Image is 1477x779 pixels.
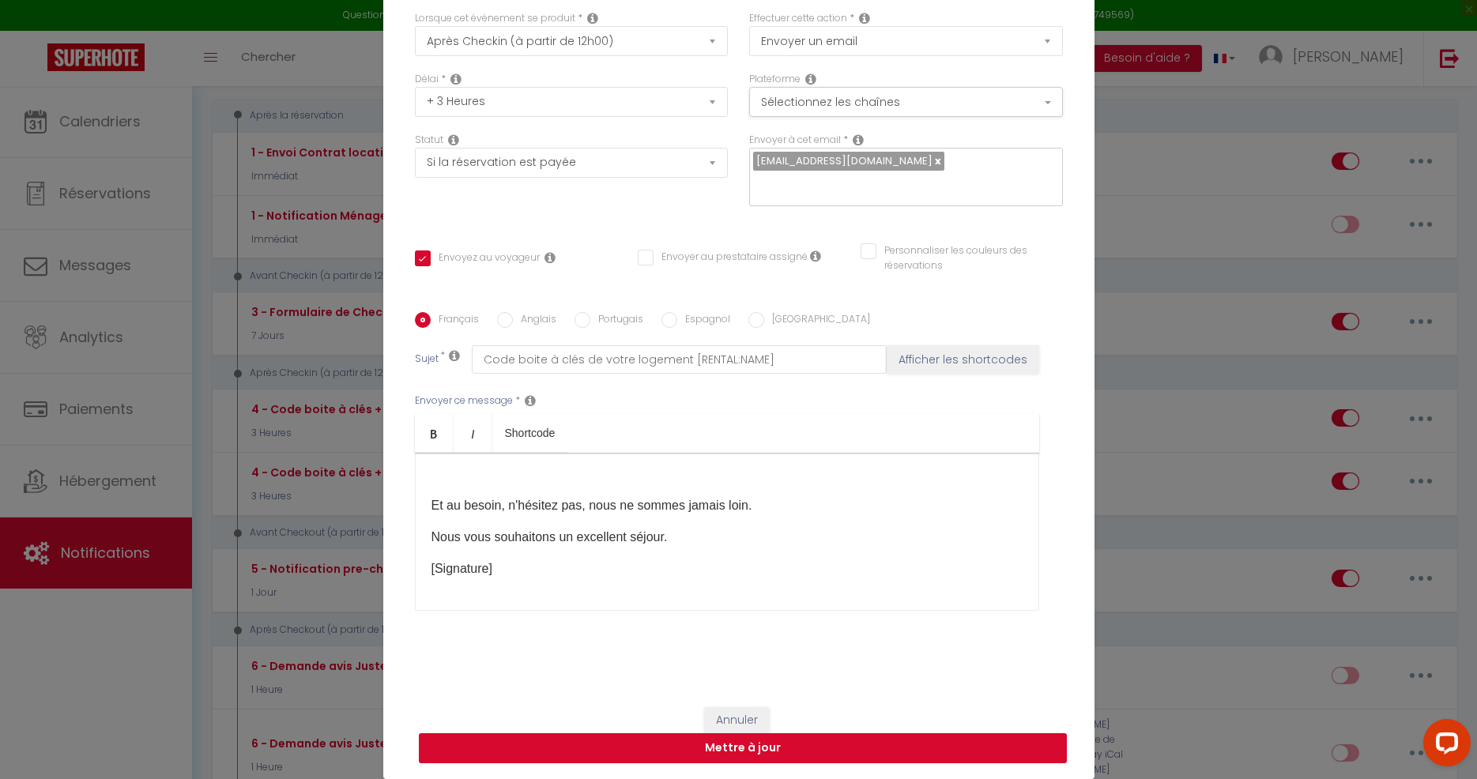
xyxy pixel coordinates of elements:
[415,11,575,26] label: Lorsque cet événement se produit
[587,12,598,24] i: Event Occur
[677,312,730,329] label: Espagnol
[756,153,933,168] span: [EMAIL_ADDRESS][DOMAIN_NAME]
[431,250,540,268] label: Envoyez au voyageur
[749,87,1063,117] button: Sélectionnez les chaînes
[454,414,492,452] a: Italic
[749,11,847,26] label: Effectuer cette action
[450,73,462,85] i: Action Time
[431,559,1023,578] p: [Signature]​
[415,72,439,87] label: Délai
[859,12,870,24] i: Action Type
[415,352,439,368] label: Sujet
[513,312,556,329] label: Anglais
[431,312,479,329] label: Français
[749,133,841,148] label: Envoyer à cet email
[749,72,801,87] label: Plateforme
[805,73,816,85] i: Action Channel
[810,250,821,262] i: Envoyer au prestataire si il est assigné
[590,312,643,329] label: Portugais
[415,414,454,452] a: Bold
[525,394,536,407] i: Message
[431,496,1023,515] p: Et au besoin, n'hésitez pas, nous ne sommes jamais loin.
[419,733,1067,763] button: Mettre à jour
[431,528,1023,547] p: Nous vous souhaitons un excellent séjour.
[492,414,568,452] a: Shortcode
[853,134,864,146] i: Recipient
[449,349,460,362] i: Subject
[448,134,459,146] i: Booking status
[764,312,870,329] label: [GEOGRAPHIC_DATA]
[544,251,556,264] i: Envoyer au voyageur
[887,345,1039,374] button: Afficher les shortcodes
[1411,713,1477,779] iframe: LiveChat chat widget
[704,707,770,734] button: Annuler
[415,133,443,148] label: Statut
[415,393,513,408] label: Envoyer ce message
